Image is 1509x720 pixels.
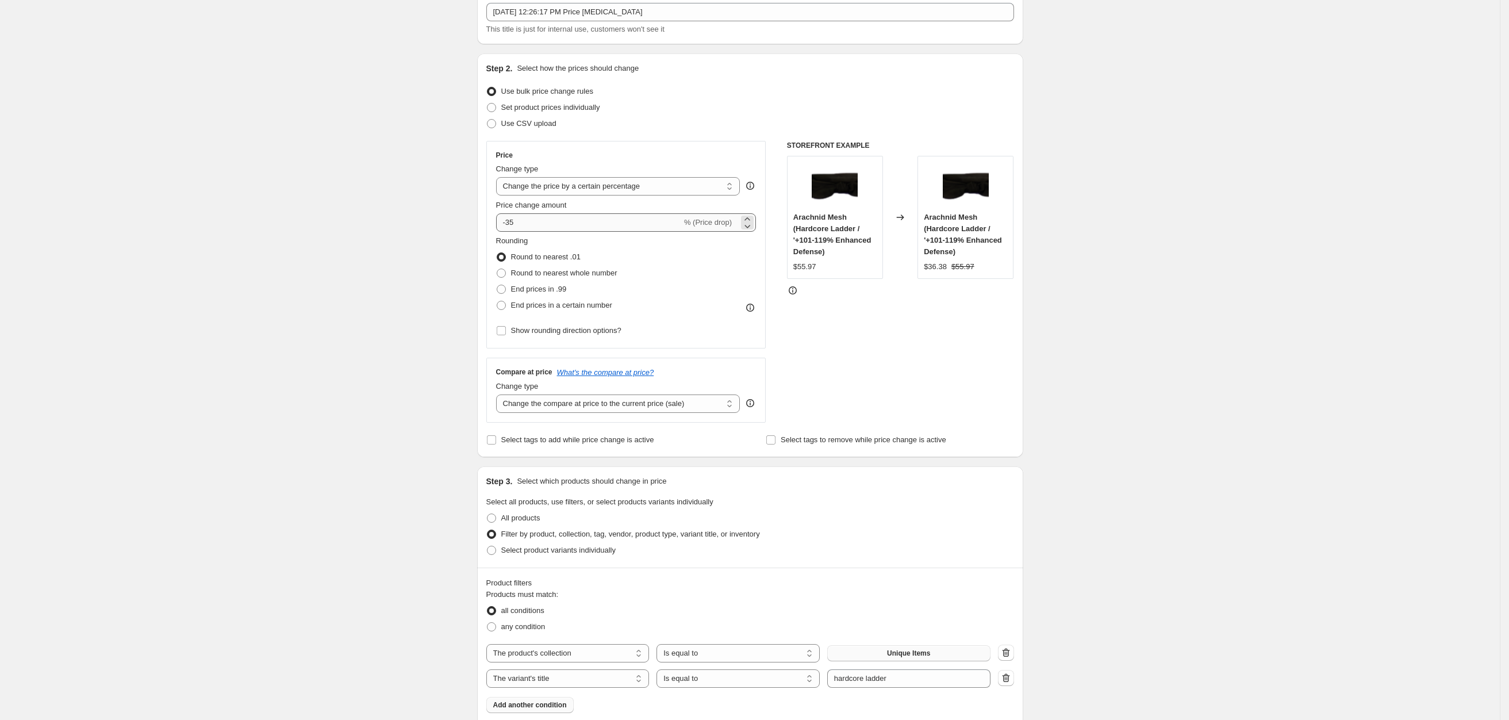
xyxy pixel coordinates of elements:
[501,622,546,631] span: any condition
[781,435,946,444] span: Select tags to remove while price change is active
[501,606,544,615] span: all conditions
[517,476,666,487] p: Select which products should change in price
[827,645,990,661] button: Unique Items
[501,435,654,444] span: Select tags to add while price change is active
[924,261,947,273] div: $36.38
[511,285,567,293] span: End prices in .99
[943,162,989,208] img: arach_696db121-19b2-4546-8057-dd96ba15bb86_80x.png
[501,546,616,554] span: Select product variants individually
[496,236,528,245] span: Rounding
[486,590,559,599] span: Products must match:
[486,577,1014,589] div: Product filters
[511,252,581,261] span: Round to nearest .01
[812,162,858,208] img: arach_696db121-19b2-4546-8057-dd96ba15bb86_80x.png
[486,497,713,506] span: Select all products, use filters, or select products variants individually
[496,164,539,173] span: Change type
[887,649,930,658] span: Unique Items
[511,269,617,277] span: Round to nearest whole number
[486,697,574,713] button: Add another condition
[501,514,540,522] span: All products
[496,151,513,160] h3: Price
[486,25,665,33] span: This title is just for internal use, customers won't see it
[684,218,732,227] span: % (Price drop)
[486,3,1014,21] input: 30% off holiday sale
[496,367,552,377] h3: Compare at price
[486,476,513,487] h2: Step 3.
[793,213,871,256] span: Arachnid Mesh (Hardcore Ladder / '+101-119% Enhanced Defense)
[793,261,816,273] div: $55.97
[501,119,556,128] span: Use CSV upload
[493,700,567,710] span: Add another condition
[501,530,760,538] span: Filter by product, collection, tag, vendor, product type, variant title, or inventory
[486,63,513,74] h2: Step 2.
[557,368,654,377] button: What's the compare at price?
[501,103,600,112] span: Set product prices individually
[511,301,612,309] span: End prices in a certain number
[951,261,974,273] strike: $55.97
[517,63,639,74] p: Select how the prices should change
[511,326,621,335] span: Show rounding direction options?
[924,213,1002,256] span: Arachnid Mesh (Hardcore Ladder / '+101-119% Enhanced Defense)
[787,141,1014,150] h6: STOREFRONT EXAMPLE
[501,87,593,95] span: Use bulk price change rules
[496,201,567,209] span: Price change amount
[496,213,682,232] input: -15
[744,180,756,192] div: help
[744,397,756,409] div: help
[496,382,539,390] span: Change type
